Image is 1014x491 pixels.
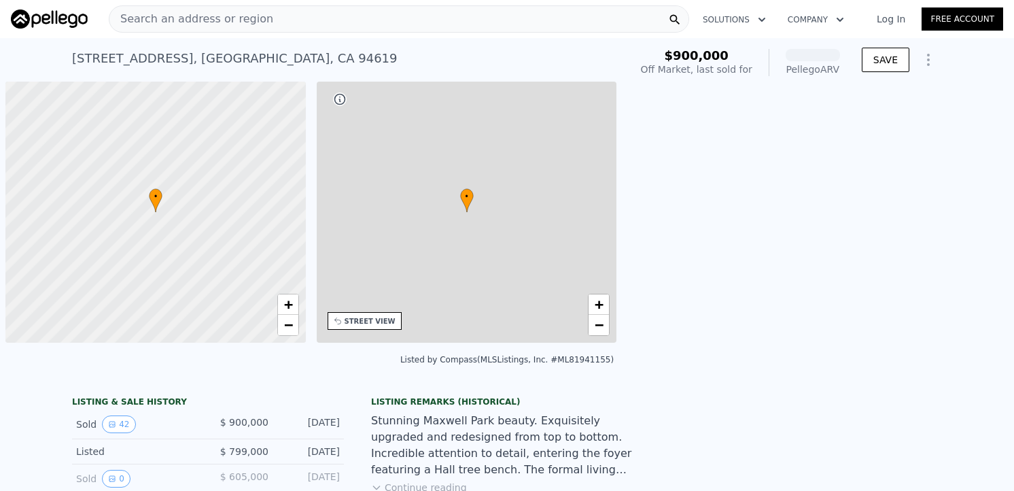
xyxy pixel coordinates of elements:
[278,294,298,315] a: Zoom in
[692,7,777,32] button: Solutions
[149,188,162,212] div: •
[595,296,604,313] span: +
[915,46,942,73] button: Show Options
[76,416,197,433] div: Sold
[664,48,729,63] span: $900,000
[220,446,268,457] span: $ 799,000
[11,10,88,29] img: Pellego
[149,190,162,203] span: •
[283,296,292,313] span: +
[279,416,340,433] div: [DATE]
[283,316,292,333] span: −
[76,445,197,458] div: Listed
[641,63,752,76] div: Off Market, last sold for
[589,315,609,335] a: Zoom out
[371,413,643,478] div: Stunning Maxwell Park beauty. Exquisitely upgraded and redesigned from top to bottom. Incredible ...
[595,316,604,333] span: −
[279,445,340,458] div: [DATE]
[102,416,135,433] button: View historical data
[922,7,1003,31] a: Free Account
[102,470,130,488] button: View historical data
[400,355,614,365] div: Listed by Compass (MLSListings, Inc. #ML81941155)
[72,49,398,68] div: [STREET_ADDRESS] , [GEOGRAPHIC_DATA] , CA 94619
[72,396,344,410] div: LISTING & SALE HISTORY
[220,471,268,482] span: $ 605,000
[371,396,643,407] div: Listing Remarks (Historical)
[279,470,340,488] div: [DATE]
[76,470,197,488] div: Sold
[589,294,609,315] a: Zoom in
[220,417,268,428] span: $ 900,000
[860,12,922,26] a: Log In
[109,11,273,27] span: Search an address or region
[460,188,474,212] div: •
[460,190,474,203] span: •
[777,7,855,32] button: Company
[278,315,298,335] a: Zoom out
[786,63,840,76] div: Pellego ARV
[345,316,396,326] div: STREET VIEW
[862,48,909,72] button: SAVE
